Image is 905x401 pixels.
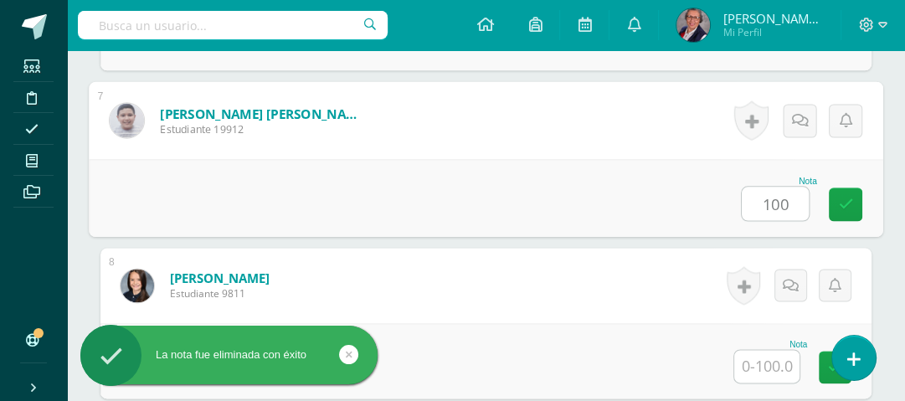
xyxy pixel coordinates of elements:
span: Mi Perfil [722,25,823,39]
input: 0-100.0 [734,350,800,383]
img: 0e4f1cb576da62a8f738c592ed7b153b.png [676,8,710,42]
div: Nota [733,340,807,349]
input: Busca un usuario... [78,11,388,39]
img: c9d68a2a38683e712c1758aecf5a7fda.png [121,269,154,302]
a: [PERSON_NAME] [170,270,270,286]
input: 0-100.0 [742,187,809,220]
span: [PERSON_NAME] [PERSON_NAME] [722,10,823,27]
span: Estudiante 19912 [160,121,367,136]
span: Estudiante 9811 [170,286,270,301]
img: f5f8d4be12cfdb897104bd2084237b5e.png [110,103,144,137]
div: La nota fue eliminada con éxito [80,347,378,362]
a: [PERSON_NAME] [PERSON_NAME] [160,105,367,122]
div: Nota [741,177,817,186]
